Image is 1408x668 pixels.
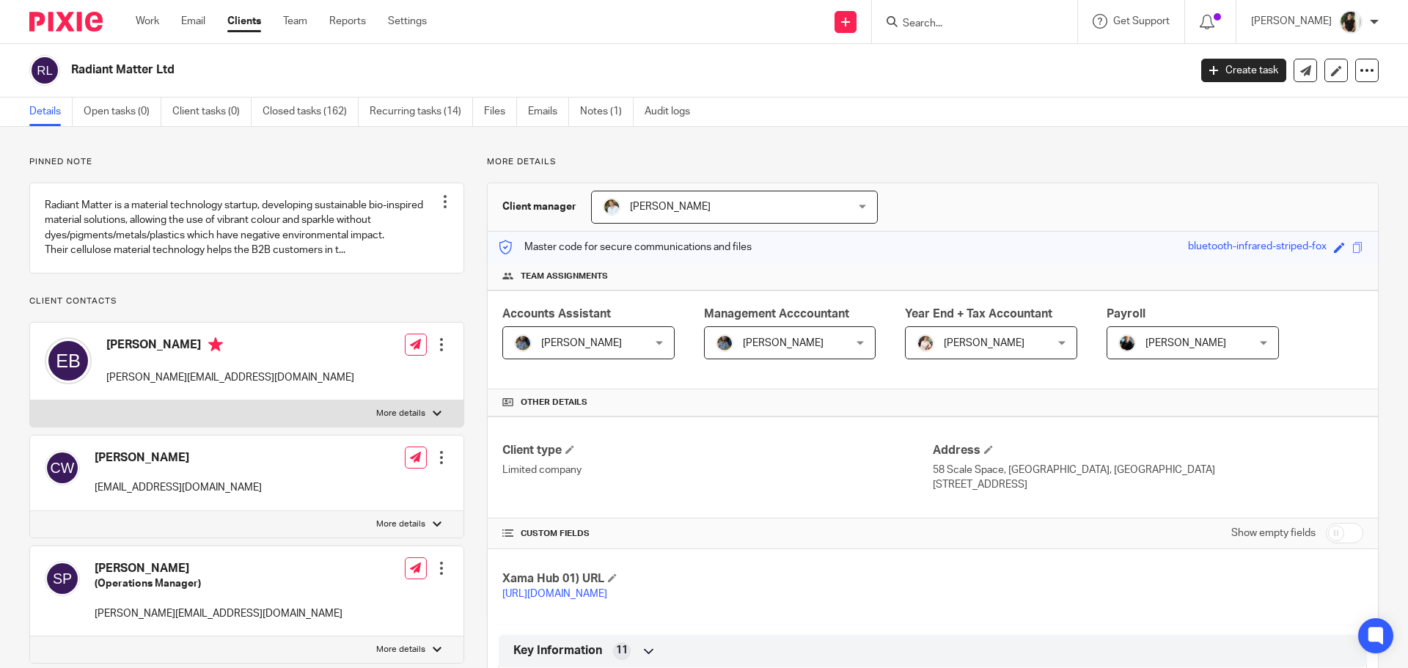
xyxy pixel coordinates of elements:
span: Key Information [513,643,602,658]
a: Audit logs [645,98,701,126]
img: nicky-partington.jpg [1118,334,1136,352]
span: Team assignments [521,271,608,282]
h4: [PERSON_NAME] [95,450,262,466]
span: 11 [616,643,628,658]
span: Payroll [1107,308,1145,320]
span: Accounts Assistant [502,308,611,320]
p: Limited company [502,463,933,477]
h4: Xama Hub 01) URL [502,571,933,587]
i: Primary [208,337,223,352]
h4: CUSTOM FIELDS [502,528,933,540]
h4: Address [933,443,1363,458]
a: Details [29,98,73,126]
span: Get Support [1113,16,1170,26]
img: sarah-royle.jpg [603,198,620,216]
h2: Radiant Matter Ltd [71,62,958,78]
img: Janice%20Tang.jpeg [1339,10,1363,34]
p: Master code for secure communications and files [499,240,752,254]
img: Jaskaran%20Singh.jpeg [514,334,532,352]
a: Clients [227,14,261,29]
a: Team [283,14,307,29]
span: Management Acccountant [704,308,849,320]
a: Closed tasks (162) [263,98,359,126]
img: Pixie [29,12,103,32]
p: [PERSON_NAME][EMAIL_ADDRESS][DOMAIN_NAME] [106,370,354,385]
h3: Client manager [502,199,576,214]
a: Create task [1201,59,1286,82]
span: [PERSON_NAME] [743,338,824,348]
h4: [PERSON_NAME] [95,561,342,576]
a: Emails [528,98,569,126]
span: Other details [521,397,587,408]
span: [PERSON_NAME] [944,338,1024,348]
img: svg%3E [45,337,92,384]
a: Settings [388,14,427,29]
p: [PERSON_NAME] [1251,14,1332,29]
a: Email [181,14,205,29]
h4: Client type [502,443,933,458]
div: bluetooth-infrared-striped-fox [1188,239,1327,256]
span: Year End + Tax Accountant [905,308,1052,320]
a: Open tasks (0) [84,98,161,126]
a: Work [136,14,159,29]
a: [URL][DOMAIN_NAME] [502,589,607,599]
a: Notes (1) [580,98,634,126]
p: More details [487,156,1379,168]
span: [PERSON_NAME] [541,338,622,348]
span: [PERSON_NAME] [1145,338,1226,348]
img: Jaskaran%20Singh.jpeg [716,334,733,352]
h4: [PERSON_NAME] [106,337,354,356]
p: 58 Scale Space, [GEOGRAPHIC_DATA], [GEOGRAPHIC_DATA] [933,463,1363,477]
span: [PERSON_NAME] [630,202,711,212]
p: [EMAIL_ADDRESS][DOMAIN_NAME] [95,480,262,495]
img: svg%3E [45,561,80,596]
img: svg%3E [45,450,80,485]
a: Files [484,98,517,126]
p: More details [376,408,425,419]
a: Client tasks (0) [172,98,252,126]
p: [STREET_ADDRESS] [933,477,1363,492]
p: Pinned note [29,156,464,168]
img: svg%3E [29,55,60,86]
p: [PERSON_NAME][EMAIL_ADDRESS][DOMAIN_NAME] [95,606,342,621]
h5: (Operations Manager) [95,576,342,591]
img: Kayleigh%20Henson.jpeg [917,334,934,352]
a: Reports [329,14,366,29]
p: More details [376,518,425,530]
p: Client contacts [29,296,464,307]
a: Recurring tasks (14) [370,98,473,126]
label: Show empty fields [1231,526,1316,540]
p: More details [376,644,425,656]
input: Search [901,18,1033,31]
